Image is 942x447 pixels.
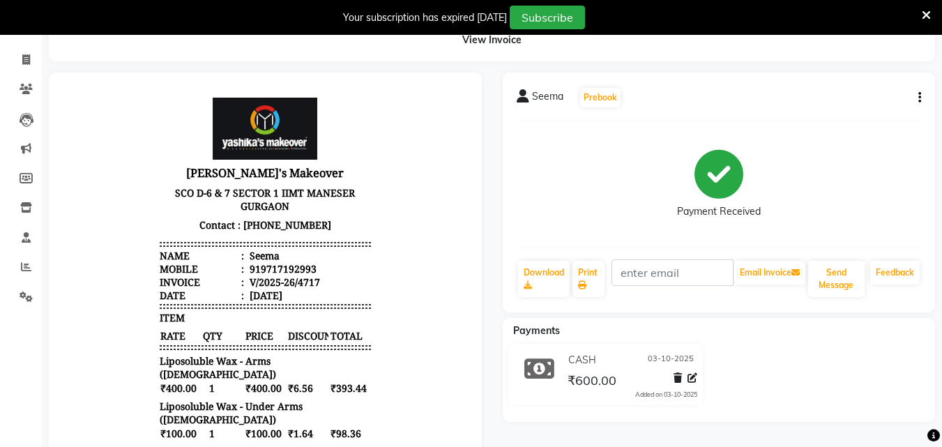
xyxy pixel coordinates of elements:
[182,242,223,257] span: PRICE
[182,417,223,432] span: ₹30.00
[808,261,865,297] button: Send Message
[267,340,308,354] span: ₹98.36
[510,6,585,29] button: Subscribe
[518,261,570,297] a: Download
[184,176,254,189] div: 919717192993
[178,176,181,189] span: :
[182,340,223,354] span: ₹100.00
[139,242,181,257] span: QTY
[267,242,308,257] span: TOTAL
[611,259,734,286] input: enter email
[648,353,694,368] span: 03-10-2025
[513,324,560,337] span: Payments
[139,417,181,432] span: 1
[184,202,220,215] div: [DATE]
[97,294,138,309] span: ₹400.00
[97,313,307,340] span: Liposoluble Wax - Under Arms ([DEMOGRAPHIC_DATA])
[97,202,181,215] div: Date
[184,189,257,202] div: V/2025-26/4717
[225,294,266,309] span: ₹6.56
[97,176,181,189] div: Mobile
[139,340,181,354] span: 1
[139,294,181,309] span: 1
[97,391,307,417] span: Thread - Upper Lips ([DEMOGRAPHIC_DATA])
[178,202,181,215] span: :
[49,19,935,61] div: View Invoice
[139,372,181,386] span: 1
[184,162,217,176] div: Seema
[150,11,255,73] img: file_1666867424190.jpg
[182,372,223,386] span: ₹50.00
[225,340,266,354] span: ₹1.64
[572,261,605,297] a: Print
[532,89,563,109] span: Seema
[568,353,596,368] span: CASH
[97,225,122,238] span: ITEM
[97,358,305,372] span: Thread - Eyebrows ([DEMOGRAPHIC_DATA])
[225,417,266,432] span: ₹0.49
[580,88,621,107] button: Prebook
[178,189,181,202] span: :
[267,294,308,309] span: ₹393.44
[97,97,307,129] p: SCO D-6 & 7 SECTOR 1 IIMT MANESER GURGAON
[267,372,308,386] span: ₹49.18
[97,162,181,176] div: Name
[225,242,266,257] span: DISCOUNT
[97,129,307,148] p: Contact : [PHONE_NUMBER]
[870,261,920,285] a: Feedback
[635,390,697,400] div: Added on 03-10-2025
[182,294,223,309] span: ₹400.00
[267,417,308,432] span: ₹29.51
[178,162,181,176] span: :
[97,417,138,432] span: ₹30.00
[97,340,138,354] span: ₹100.00
[343,10,507,25] div: Your subscription has expired [DATE]
[734,261,805,285] button: Email Invoice
[97,76,307,97] h3: [PERSON_NAME]'s Makeover
[677,204,761,219] div: Payment Received
[97,268,307,294] span: Liposoluble Wax - Arms ([DEMOGRAPHIC_DATA])
[225,372,266,386] span: ₹0.82
[97,372,138,386] span: ₹50.00
[97,242,138,257] span: RATE
[568,372,616,392] span: ₹600.00
[97,189,181,202] div: Invoice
